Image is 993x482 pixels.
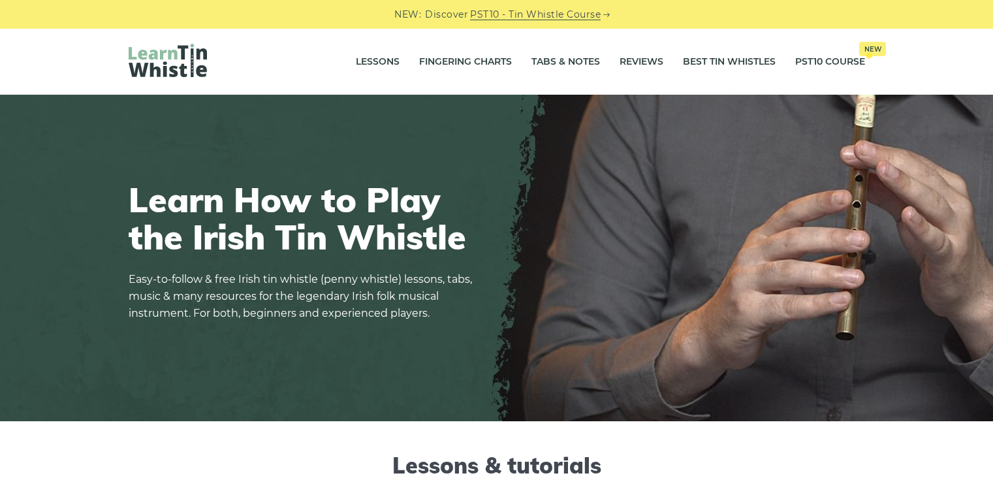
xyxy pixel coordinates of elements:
a: Reviews [620,46,663,78]
p: Easy-to-follow & free Irish tin whistle (penny whistle) lessons, tabs, music & many resources for... [129,271,481,322]
a: PST10 CourseNew [795,46,865,78]
a: Lessons [356,46,400,78]
a: Best Tin Whistles [683,46,776,78]
span: New [859,42,886,56]
a: Fingering Charts [419,46,512,78]
img: LearnTinWhistle.com [129,44,207,77]
h1: Learn How to Play the Irish Tin Whistle [129,181,481,255]
a: Tabs & Notes [531,46,600,78]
